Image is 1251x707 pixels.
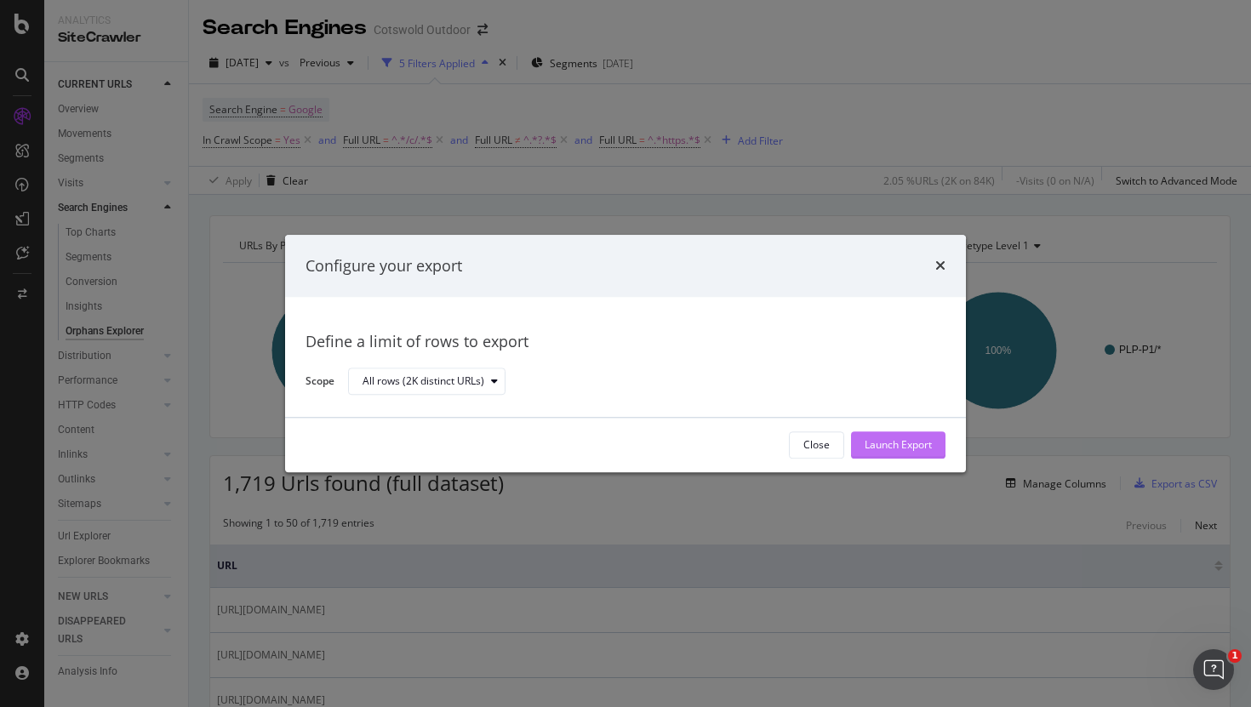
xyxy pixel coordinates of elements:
[1228,649,1242,663] span: 1
[306,332,945,354] div: Define a limit of rows to export
[789,431,844,459] button: Close
[285,235,966,472] div: modal
[851,431,945,459] button: Launch Export
[348,368,506,396] button: All rows (2K distinct URLs)
[306,255,462,277] div: Configure your export
[865,438,932,453] div: Launch Export
[306,373,334,392] label: Scope
[363,377,484,387] div: All rows (2K distinct URLs)
[1193,649,1234,690] iframe: Intercom live chat
[935,255,945,277] div: times
[803,438,830,453] div: Close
